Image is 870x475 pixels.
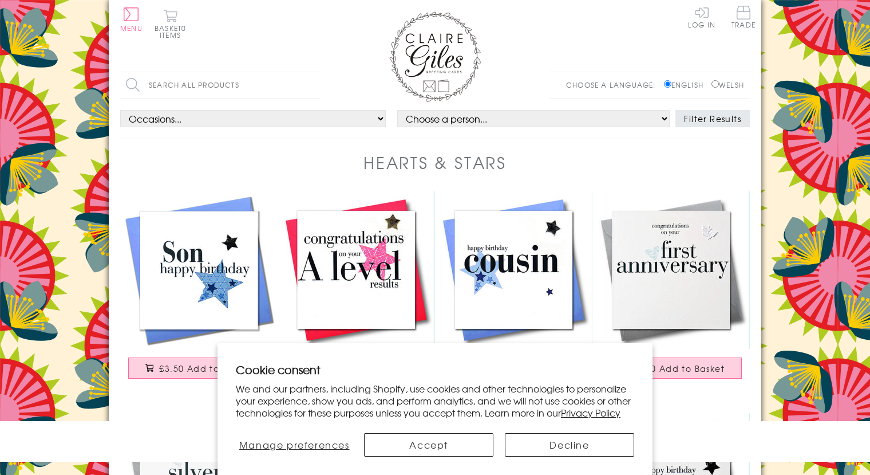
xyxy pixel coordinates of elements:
a: 1st Wedding Anniversary Card, Silver Heart, fabric butterfly Embellished £3.50 Add to Basket [592,191,750,390]
button: Filter Results [675,110,750,127]
label: Welsh [711,80,744,90]
span: £3.50 Add to Basket [159,363,252,374]
h1: Hearts & Stars [363,151,507,174]
img: Birthday Card, Blue Star, Happy Birthday Cousin, Embellished with a padded star [435,191,592,349]
img: 1st Wedding Anniversary Card, Silver Heart, fabric butterfly Embellished [592,191,750,349]
a: Trade [731,6,756,30]
button: Decline [505,433,634,457]
img: Claire Giles Greetings Cards [389,11,481,102]
span: Menu [120,23,143,33]
a: Congratulations Card, A Level results, Pink, Embellished with a padded star £3.50 Add to Basket [278,191,435,390]
h2: Cookie consent [236,362,634,378]
a: Log In [688,6,715,28]
span: Manage preferences [239,438,350,452]
button: Manage preferences [236,433,353,457]
input: Welsh [711,80,719,88]
button: £3.50 Add to Basket [128,358,270,379]
span: Trade [731,6,756,28]
a: Birthday Card, Blue Star, Happy Birthday Cousin, Embellished with a padded star £3.50 Add to Basket [435,191,592,390]
button: £3.50 Add to Basket [600,358,742,379]
input: Search [309,72,321,98]
img: Birthday Card, Blue Stars, Son, Embellished with a shiny padded star [120,191,278,349]
p: We and our partners, including Shopify, use cookies and other technologies to personalize your ex... [236,383,634,418]
a: Birthday Card, Blue Stars, Son, Embellished with a shiny padded star £3.50 Add to Basket [120,191,278,390]
span: 0 items [160,23,186,40]
button: Menu [120,7,143,32]
input: Search all products [120,72,321,98]
p: Choose a language: [566,80,662,90]
label: English [664,80,709,90]
input: English [664,80,671,88]
img: Congratulations Card, A Level results, Pink, Embellished with a padded star [278,191,435,349]
button: Accept [364,433,493,457]
a: Privacy Policy [561,406,620,419]
button: Basket0 items [155,9,186,38]
span: £3.50 Add to Basket [631,363,725,374]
